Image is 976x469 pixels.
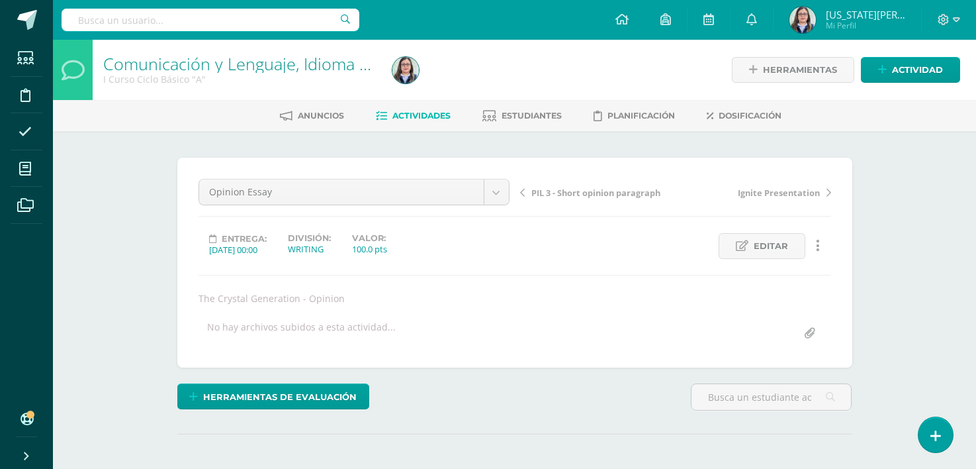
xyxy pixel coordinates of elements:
a: Ignite Presentation [676,185,831,199]
a: PIL 3 - Short opinion paragraph [520,185,676,199]
span: [US_STATE][PERSON_NAME] [826,8,905,21]
span: Estudiantes [502,111,562,121]
div: WRITING [288,243,331,255]
a: Comunicación y Lenguaje, Idioma Extranjero: Inglés [103,52,490,75]
label: Valor: [352,233,387,243]
div: I Curso Ciclo Básico 'A' [103,73,377,85]
div: The Crystal Generation - Opinion [193,292,836,305]
a: Actividad [861,57,960,83]
a: Opinion Essay [199,180,509,205]
span: Actividades [392,111,451,121]
a: Herramientas [732,57,854,83]
a: Dosificación [707,105,781,127]
span: Mi Perfil [826,20,905,31]
a: Herramientas de evaluación [177,384,369,409]
a: Anuncios [280,105,344,127]
h1: Comunicación y Lenguaje, Idioma Extranjero: Inglés [103,54,377,73]
input: Busca un estudiante aquí... [691,384,851,410]
a: Planificación [594,105,675,127]
span: PIL 3 - Short opinion paragraph [531,187,660,199]
span: Editar [754,234,788,258]
span: Herramientas de evaluación [203,385,357,409]
span: Opinion Essay [209,180,474,205]
div: [DATE] 00:00 [209,244,267,256]
img: 9b15e1c7ccd76ba916343fc88c5ecda0.png [392,57,419,83]
input: Busca un usuario... [62,9,359,31]
span: Entrega: [222,234,267,244]
span: Planificación [607,111,675,121]
span: Actividad [892,58,943,82]
span: Ignite Presentation [738,187,820,199]
img: 9b15e1c7ccd76ba916343fc88c5ecda0.png [789,7,816,33]
label: División: [288,233,331,243]
div: No hay archivos subidos a esta actividad... [207,321,396,346]
span: Herramientas [763,58,837,82]
div: 100.0 pts [352,243,387,255]
span: Anuncios [298,111,344,121]
a: Estudiantes [482,105,562,127]
a: Actividades [376,105,451,127]
span: Dosificación [719,111,781,121]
